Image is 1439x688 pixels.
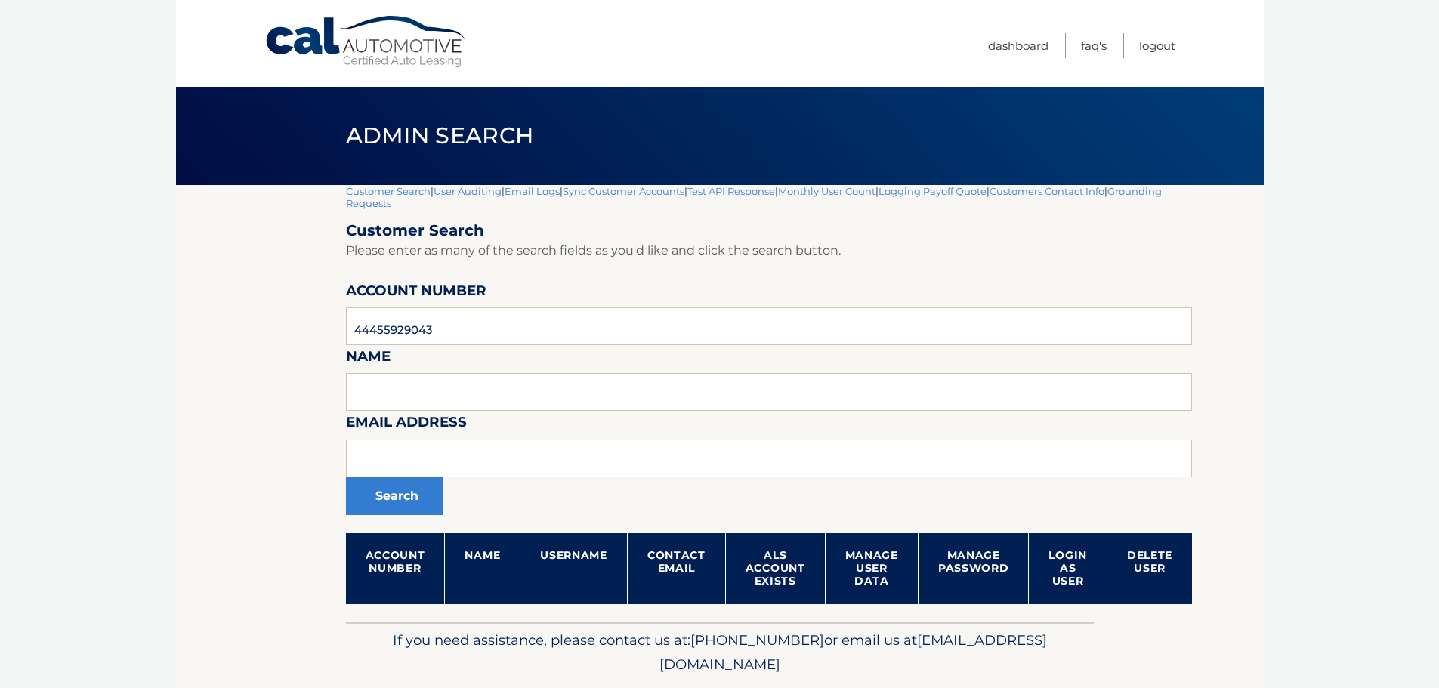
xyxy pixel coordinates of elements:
[520,533,628,604] th: Username
[687,185,775,197] a: Test API Response
[918,533,1029,604] th: Manage Password
[346,345,391,373] label: Name
[659,631,1047,673] span: [EMAIL_ADDRESS][DOMAIN_NAME]
[346,477,443,515] button: Search
[627,533,725,604] th: Contact Email
[690,631,824,649] span: [PHONE_NUMBER]
[879,185,987,197] a: Logging Payoff Quote
[1081,33,1107,58] a: FAQ's
[1107,533,1192,604] th: Delete User
[563,185,684,197] a: Sync Customer Accounts
[988,33,1048,58] a: Dashboard
[346,185,1162,209] a: Grounding Requests
[825,533,918,604] th: Manage User Data
[725,533,825,604] th: ALS Account Exists
[346,185,1193,622] div: | | | | | | | |
[445,533,520,604] th: Name
[346,411,467,439] label: Email Address
[1029,533,1107,604] th: Login as User
[505,185,560,197] a: Email Logs
[434,185,502,197] a: User Auditing
[346,279,486,307] label: Account Number
[346,122,534,150] span: Admin Search
[346,221,1193,240] h2: Customer Search
[346,185,431,197] a: Customer Search
[990,185,1104,197] a: Customers Contact Info
[1139,33,1175,58] a: Logout
[356,628,1084,677] p: If you need assistance, please contact us at: or email us at
[346,240,1193,261] p: Please enter as many of the search fields as you'd like and click the search button.
[778,185,875,197] a: Monthly User Count
[346,533,445,604] th: Account Number
[264,15,468,69] a: Cal Automotive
